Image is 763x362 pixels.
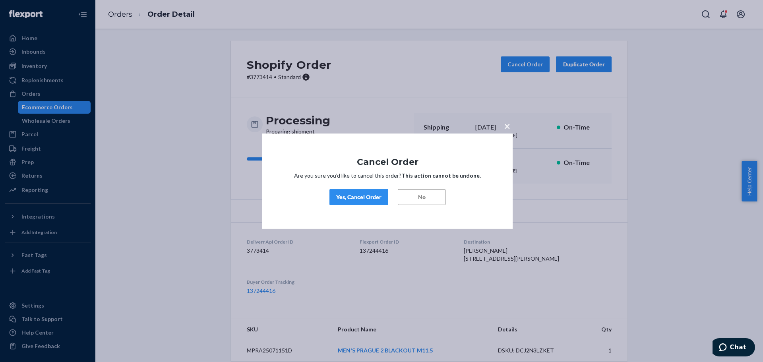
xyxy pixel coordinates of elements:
[286,157,489,166] h1: Cancel Order
[713,338,755,358] iframe: Opens a widget where you can chat to one of our agents
[398,189,445,205] button: No
[401,172,481,179] strong: This action cannot be undone.
[286,172,489,180] p: Are you sure you’d like to cancel this order?
[336,193,381,201] div: Yes, Cancel Order
[329,189,388,205] button: Yes, Cancel Order
[504,119,510,132] span: ×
